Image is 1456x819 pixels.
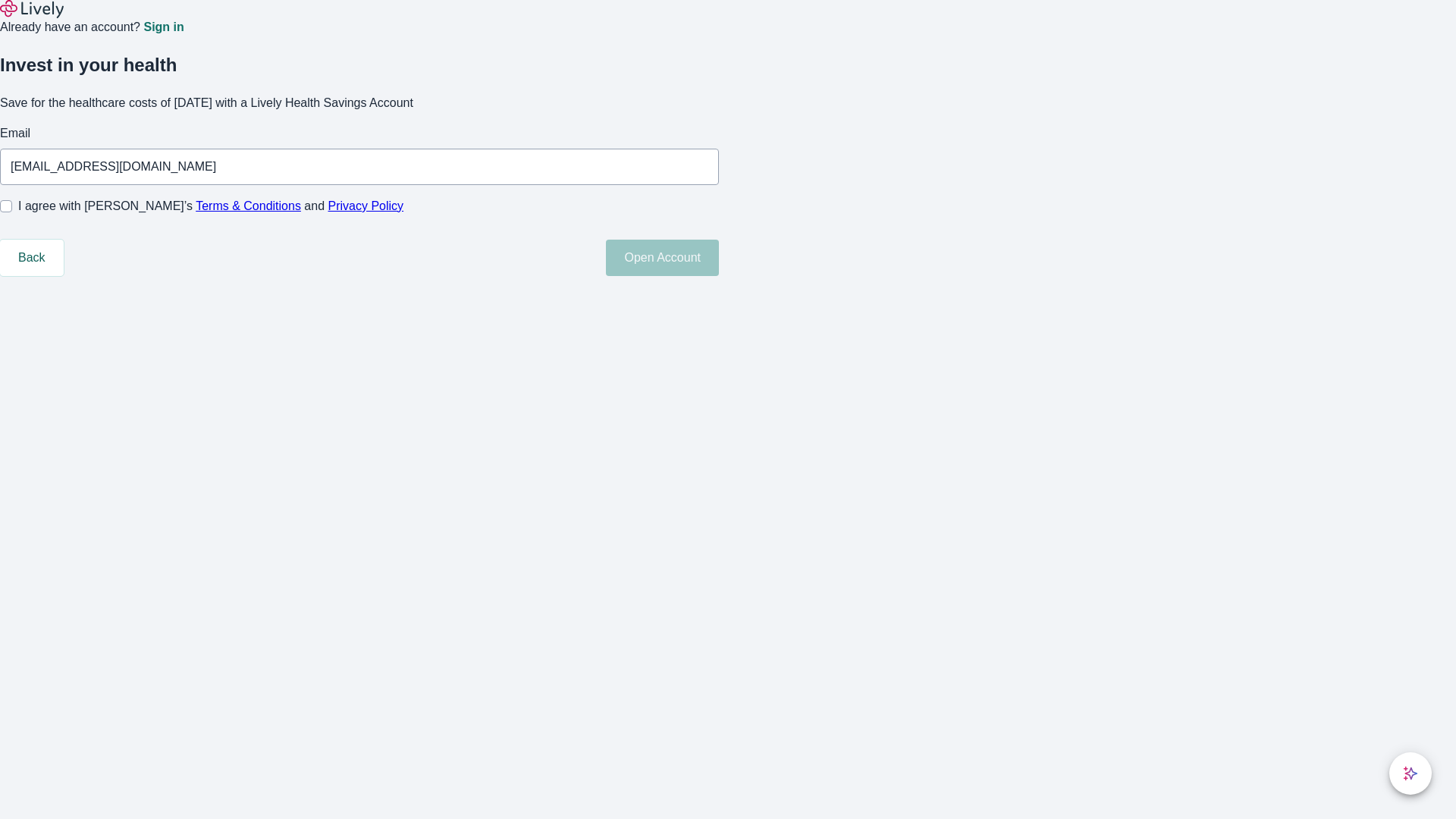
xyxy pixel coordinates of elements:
button: chat [1389,752,1432,795]
span: I agree with [PERSON_NAME]’s and [18,197,403,215]
svg: Lively AI Assistant [1403,766,1418,781]
a: Privacy Policy [328,199,404,212]
a: Terms & Conditions [196,199,301,212]
a: Sign in [143,21,184,33]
